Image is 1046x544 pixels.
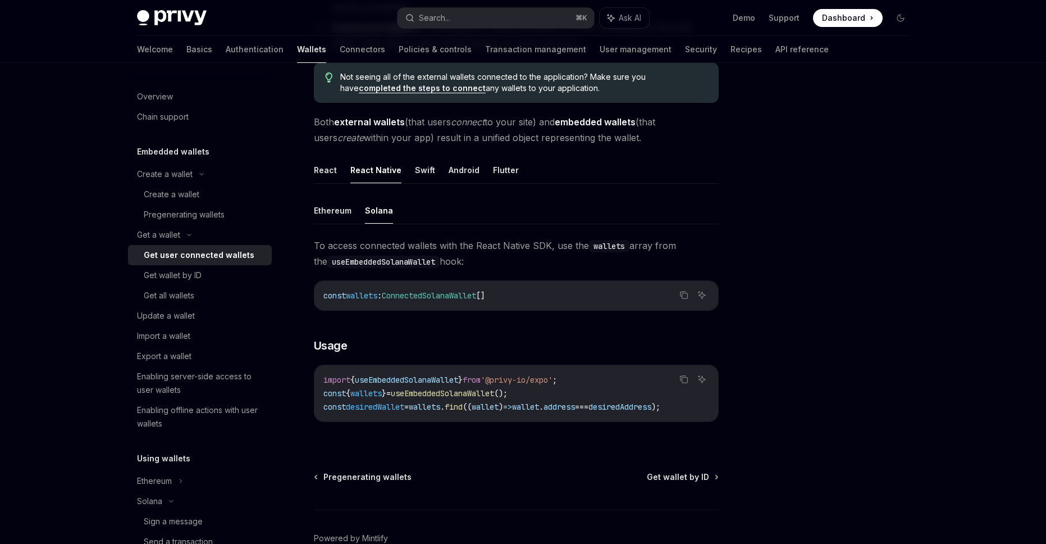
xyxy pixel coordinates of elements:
[512,402,539,412] span: wallet
[463,375,481,385] span: from
[494,388,508,398] span: ();
[128,511,272,532] a: Sign a message
[588,402,651,412] span: desiredAddress
[137,228,180,242] div: Get a wallet
[892,9,910,27] button: Toggle dark mode
[144,248,254,262] div: Get user connected wallets
[355,375,458,385] span: useEmbeddedSolanaWallet
[144,515,203,528] div: Sign a message
[128,306,272,326] a: Update a wallet
[377,291,382,301] span: :
[350,388,382,398] span: wallets
[323,472,412,483] span: Pregenerating wallets
[445,402,463,412] span: find
[695,372,709,387] button: Ask AI
[325,72,333,83] svg: Tip
[323,402,346,412] span: const
[775,36,829,63] a: API reference
[499,402,503,412] span: )
[346,402,404,412] span: desiredWallet
[137,452,190,465] h5: Using wallets
[589,240,629,252] code: wallets
[226,36,284,63] a: Authentication
[144,269,202,282] div: Get wallet by ID
[340,71,707,94] span: Not seeing all of the external wallets connected to the application? Make sure you have any walle...
[128,326,272,346] a: Import a wallet
[128,285,272,306] a: Get all wallets
[399,36,472,63] a: Policies & controls
[128,245,272,265] a: Get user connected wallets
[297,36,326,63] a: Wallets
[575,13,587,22] span: ⌘ K
[137,10,207,26] img: dark logo
[323,291,346,301] span: const
[337,132,364,143] em: create
[340,36,385,63] a: Connectors
[552,375,557,385] span: ;
[350,375,355,385] span: {
[382,291,476,301] span: ConnectedSolanaWallet
[137,370,265,397] div: Enabling server-side access to user wallets
[451,116,485,128] em: connect
[314,114,719,146] span: Both (that users to your site) and (that users within your app) result in a unified object repres...
[314,533,388,544] a: Powered by Mintlify
[137,90,173,103] div: Overview
[137,350,191,363] div: Export a wallet
[398,8,594,28] button: Search...⌘K
[647,472,709,483] span: Get wallet by ID
[137,36,173,63] a: Welcome
[543,402,575,412] span: address
[128,265,272,285] a: Get wallet by ID
[391,388,494,398] span: useEmbeddedSolanaWallet
[539,402,543,412] span: .
[440,402,445,412] span: .
[323,375,350,385] span: import
[327,256,440,268] code: useEmbeddedSolanaWallet
[144,208,225,221] div: Pregenerating wallets
[419,11,450,25] div: Search...
[128,366,272,400] a: Enabling server-side access to user wallets
[600,8,649,28] button: Ask AI
[128,400,272,434] a: Enabling offline actions with user wallets
[186,36,212,63] a: Basics
[458,375,463,385] span: }
[314,157,337,183] button: React
[415,157,435,183] button: Swift
[769,12,800,24] a: Support
[695,288,709,302] button: Ask AI
[481,375,552,385] span: '@privy-io/expo'
[137,145,209,158] h5: Embedded wallets
[365,197,393,224] button: Solana
[128,346,272,366] a: Export a wallet
[137,495,162,508] div: Solana
[555,116,636,128] strong: embedded wallets
[314,238,719,269] span: To access connected wallets with the React Native SDK, use the array from the hook:
[386,388,391,398] span: =
[137,404,265,430] div: Enabling offline actions with user wallets
[619,12,641,24] span: Ask AI
[128,184,272,205] a: Create a wallet
[315,472,412,483] a: Pregenerating wallets
[128,87,272,107] a: Overview
[647,472,718,483] a: Get wallet by ID
[463,402,472,412] span: ((
[314,338,348,353] span: Usage
[503,402,512,412] span: =>
[600,36,672,63] a: User management
[144,188,199,201] div: Create a wallet
[409,402,440,412] span: wallets
[575,402,588,412] span: ===
[144,289,194,302] div: Get all wallets
[485,36,586,63] a: Transaction management
[323,388,346,398] span: const
[733,12,755,24] a: Demo
[137,329,190,343] div: Import a wallet
[382,388,386,398] span: }
[677,288,691,302] button: Copy the contents from the code block
[314,197,351,224] button: Ethereum
[677,372,691,387] button: Copy the contents from the code block
[493,157,519,183] button: Flutter
[730,36,762,63] a: Recipes
[137,110,189,124] div: Chain support
[822,12,865,24] span: Dashboard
